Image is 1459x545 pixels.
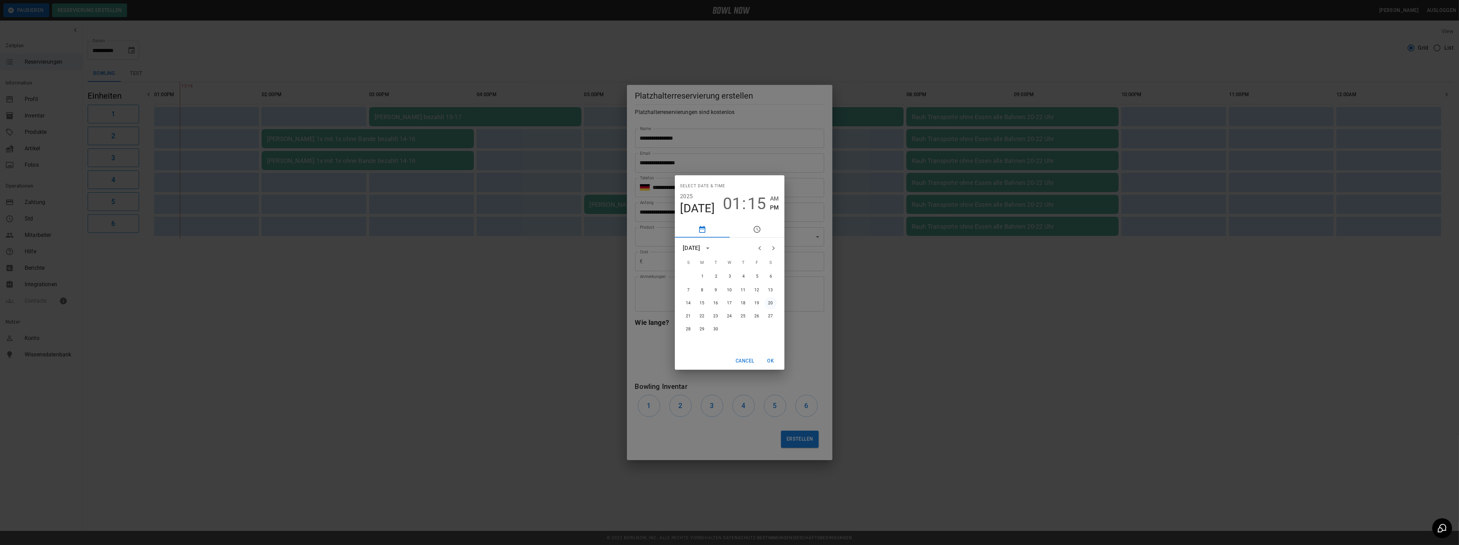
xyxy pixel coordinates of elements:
[682,297,695,309] button: 14
[710,297,722,309] button: 16
[696,270,709,283] button: 1
[742,194,746,213] span: :
[747,194,766,213] button: 15
[696,256,708,270] span: Monday
[751,284,763,296] button: 12
[724,284,736,296] button: 10
[696,284,708,296] button: 8
[765,297,777,309] button: 20
[737,284,750,296] button: 11
[710,284,722,296] button: 9
[682,310,695,322] button: 21
[751,297,763,309] button: 19
[723,194,741,213] button: 01
[675,221,730,238] button: pick date
[702,242,714,254] button: calendar view is open, switch to year view
[683,244,700,252] div: [DATE]
[724,270,736,283] button: 3
[765,310,777,322] button: 27
[760,355,782,367] button: OK
[680,201,715,216] button: [DATE]
[753,241,767,255] button: Previous month
[710,270,722,283] button: 2
[765,256,777,270] span: Saturday
[710,323,722,335] button: 30
[737,310,750,322] button: 25
[737,256,750,270] span: Thursday
[710,310,722,322] button: 23
[737,297,750,309] button: 18
[765,270,777,283] button: 6
[710,256,722,270] span: Tuesday
[751,256,763,270] span: Friday
[738,270,750,283] button: 4
[696,310,708,322] button: 22
[770,203,779,212] button: PM
[680,181,726,192] span: Select date & time
[765,284,777,296] button: 13
[724,310,736,322] button: 24
[680,192,693,201] button: 2025
[751,310,763,322] button: 26
[770,194,779,203] button: AM
[696,297,708,309] button: 15
[682,323,695,335] button: 28
[767,241,780,255] button: Next month
[724,256,736,270] span: Wednesday
[682,284,695,296] button: 7
[682,256,695,270] span: Sunday
[696,323,708,335] button: 29
[724,297,736,309] button: 17
[730,221,784,238] button: pick time
[733,355,757,367] button: Cancel
[751,270,764,283] button: 5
